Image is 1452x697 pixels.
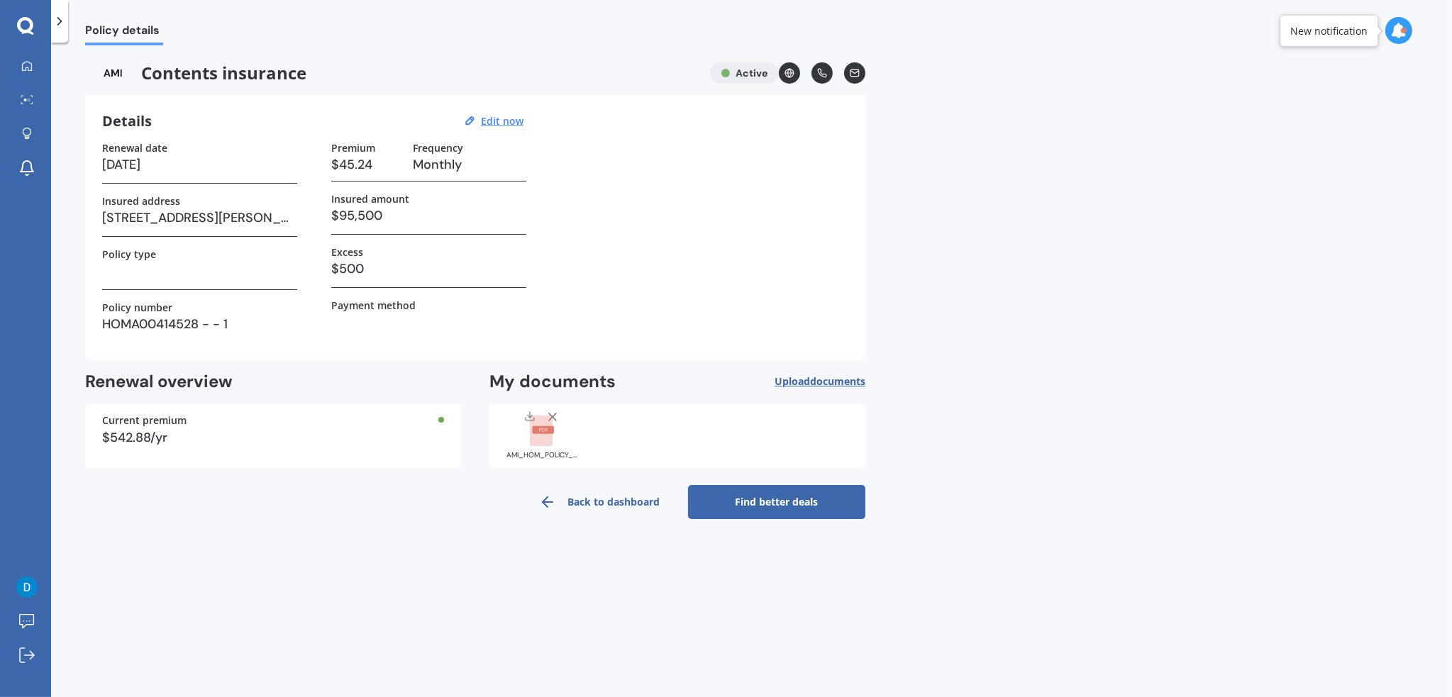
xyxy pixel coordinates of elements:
a: Back to dashboard [511,485,688,519]
label: Insured address [102,195,180,207]
h2: Renewal overview [85,371,461,393]
h3: $95,500 [331,205,526,226]
h2: My documents [489,371,616,393]
div: New notification [1290,23,1368,38]
label: Insured amount [331,193,409,205]
img: AMI-text-1.webp [85,62,141,84]
h3: $500 [331,258,526,279]
span: Policy details [85,23,163,43]
div: AMI_HOM_POLICY_SCHEDULE_HOMA00414528_20241031223635291.pdf [506,452,577,459]
label: Policy number [102,301,172,313]
h3: [STREET_ADDRESS][PERSON_NAME] [102,207,297,228]
span: Upload [775,376,865,387]
label: Renewal date [102,142,167,154]
button: Edit now [477,115,528,128]
span: documents [810,374,865,388]
label: Payment method [331,299,416,311]
button: Uploaddocuments [775,371,865,393]
u: Edit now [481,114,523,128]
label: Policy type [102,248,156,260]
h3: HOMA00414528 - - 1 [102,313,297,335]
div: Current premium [102,416,444,425]
h3: Monthly [413,154,526,175]
label: Premium [331,142,375,154]
a: Find better deals [688,485,865,519]
div: $542.88/yr [102,431,444,444]
label: Frequency [413,142,463,154]
h3: [DATE] [102,154,297,175]
h3: Details [102,112,152,130]
label: Excess [331,246,363,258]
img: ACg8ocIKwhC5UrFBp_bxy2zXQBnciMGElx3c_ArTo8vWvRXRFs8sqA=s96-c [16,576,38,598]
span: Contents insurance [85,62,699,84]
h3: $45.24 [331,154,401,175]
